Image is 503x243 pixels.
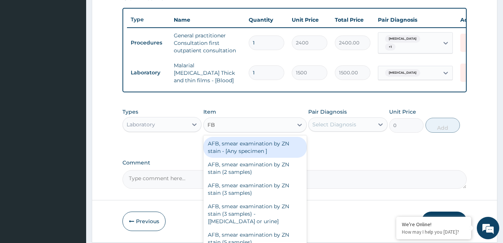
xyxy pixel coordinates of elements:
[170,12,245,27] th: Name
[457,12,494,27] th: Actions
[127,36,170,50] td: Procedures
[127,66,170,80] td: Laboratory
[127,13,170,27] th: Type
[122,160,467,166] label: Comment
[385,43,396,51] span: + 1
[170,58,245,88] td: Malarial [MEDICAL_DATA] Thick and thin films - [Blood]
[122,109,138,115] label: Types
[127,121,155,128] div: Laboratory
[123,4,141,22] div: Minimize live chat window
[4,163,143,189] textarea: Type your message and hit 'Enter'
[425,118,460,133] button: Add
[245,12,288,27] th: Quantity
[203,158,307,179] div: AFB, smear examination by ZN stain (2 samples)
[43,74,103,149] span: We're online!
[385,35,420,43] span: [MEDICAL_DATA]
[308,108,347,116] label: Pair Diagnosis
[122,212,166,231] button: Previous
[389,108,416,116] label: Unit Price
[14,37,30,56] img: d_794563401_company_1708531726252_794563401
[203,179,307,200] div: AFB, smear examination by ZN stain (3 samples)
[39,42,126,52] div: Chat with us now
[385,69,420,77] span: [MEDICAL_DATA]
[402,229,466,235] p: How may I help you today?
[203,108,216,116] label: Item
[374,12,457,27] th: Pair Diagnosis
[312,121,356,128] div: Select Diagnosis
[203,137,307,158] div: AFB, smear examination by ZN stain - [Any specimen ]
[422,212,467,231] button: Submit
[203,200,307,228] div: AFB, smear examination by ZN stain (3 samples) - [[MEDICAL_DATA] or urine]
[331,12,374,27] th: Total Price
[402,221,466,228] div: We're Online!
[170,28,245,58] td: General practitioner Consultation first outpatient consultation
[288,12,331,27] th: Unit Price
